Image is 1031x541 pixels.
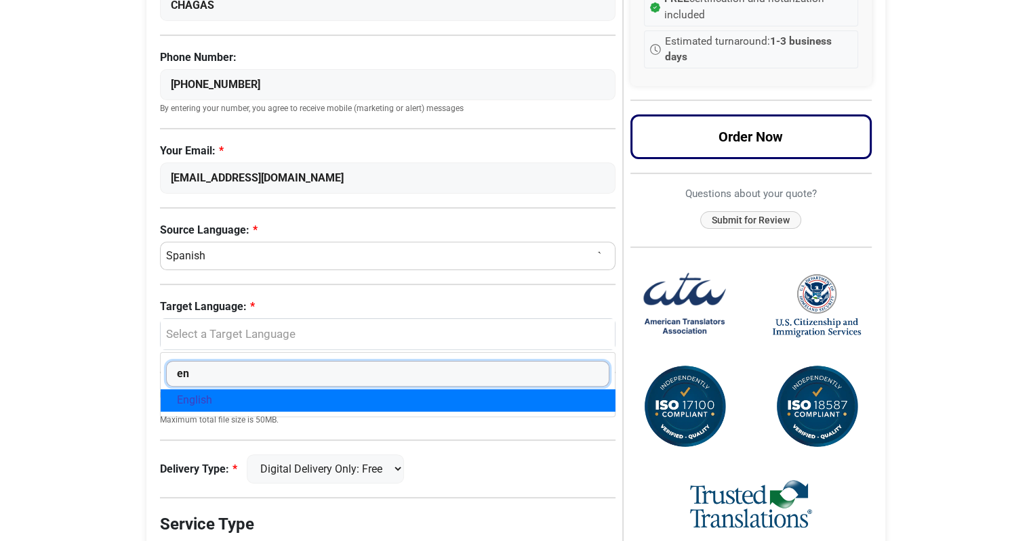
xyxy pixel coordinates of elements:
img: American Translators Association Logo [641,261,729,349]
button: Select a Target Language [160,318,616,351]
label: Source Language: [160,222,616,238]
button: Submit for Review [700,211,801,230]
input: Search [166,361,610,387]
img: United States Citizenship and Immigration Services Logo [773,273,861,339]
img: ISO 18587 Compliant Certification [773,363,861,451]
label: Your Email: [160,143,616,159]
label: Target Language: [160,299,616,315]
button: Order Now [630,114,872,159]
div: Select a Target Language [167,326,602,343]
img: Trusted Translations Logo [690,478,812,532]
small: Maximum total file size is 50MB. [160,414,616,426]
legend: Service Type [160,512,616,536]
span: English [177,392,212,408]
label: Phone Number: [160,49,616,66]
label: Delivery Type: [160,461,237,477]
h6: Questions about your quote? [630,188,872,200]
input: Enter Your Email [160,163,616,194]
input: Enter Your Phone Number [160,69,616,100]
span: Estimated turnaround: [665,34,852,66]
small: By entering your number, you agree to receive mobile (marketing or alert) messages [160,104,616,114]
img: ISO 17100 Compliant Certification [641,363,729,451]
